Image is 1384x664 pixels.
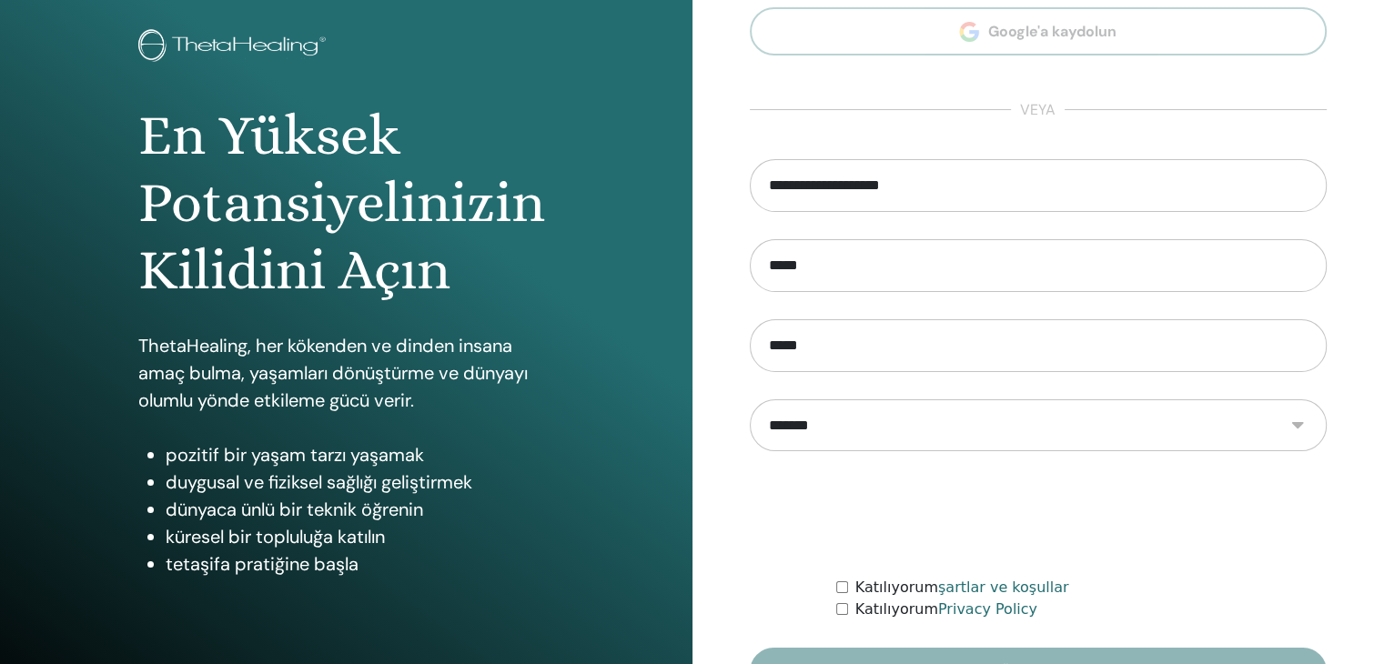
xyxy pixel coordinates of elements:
a: şartlar ve koşullar [938,578,1069,596]
label: Katılıyorum [855,599,1037,620]
a: Privacy Policy [938,600,1037,618]
li: dünyaca ünlü bir teknik öğrenin [166,496,554,523]
iframe: reCAPTCHA [900,478,1177,549]
p: ThetaHealing, her kökenden ve dinden insana amaç bulma, yaşamları dönüştürme ve dünyayı olumlu yö... [138,332,554,414]
h1: En Yüksek Potansiyelinizin Kilidini Açın [138,102,554,305]
li: tetaşifa pratiğine başla [166,550,554,578]
span: veya [1011,99,1065,121]
li: pozitif bir yaşam tarzı yaşamak [166,441,554,468]
li: küresel bir topluluğa katılın [166,523,554,550]
label: Katılıyorum [855,577,1069,599]
li: duygusal ve fiziksel sağlığı geliştirmek [166,468,554,496]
